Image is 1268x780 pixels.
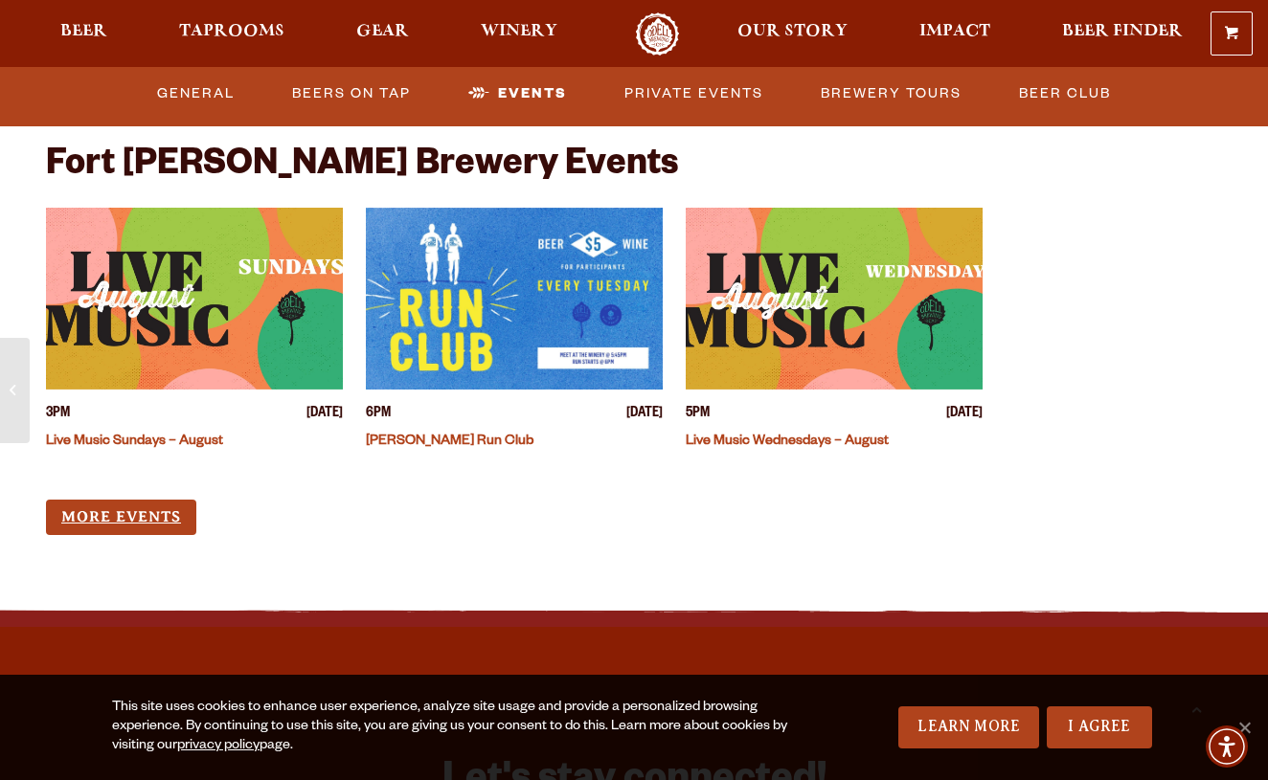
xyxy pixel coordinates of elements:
[46,146,678,189] h2: Fort [PERSON_NAME] Brewery Events
[461,72,575,116] a: Events
[686,208,983,390] a: View event details
[366,208,663,390] a: View event details
[46,405,70,425] span: 3PM
[919,24,990,39] span: Impact
[60,24,107,39] span: Beer
[356,24,409,39] span: Gear
[177,739,260,754] a: privacy policy
[284,72,419,116] a: Beers on Tap
[46,435,223,450] a: Live Music Sundays – August
[48,12,120,56] a: Beer
[626,405,663,425] span: [DATE]
[481,24,557,39] span: Winery
[366,435,533,450] a: [PERSON_NAME] Run Club
[1047,706,1152,748] a: I Agree
[898,706,1039,748] a: Learn More
[468,12,570,56] a: Winery
[1050,12,1195,56] a: Beer Finder
[167,12,297,56] a: Taprooms
[366,405,391,425] span: 6PM
[622,12,693,56] a: Odell Home
[46,500,196,535] a: More Events (opens in a new window)
[112,699,815,756] div: This site uses cookies to enhance user experience, analyze site usage and provide a personalized ...
[737,24,848,39] span: Our Story
[306,405,343,425] span: [DATE]
[686,405,710,425] span: 5PM
[179,24,284,39] span: Taprooms
[617,72,771,116] a: Private Events
[1062,24,1183,39] span: Beer Finder
[46,208,343,390] a: View event details
[149,72,242,116] a: General
[686,435,889,450] a: Live Music Wednesdays – August
[1011,72,1119,116] a: Beer Club
[946,405,983,425] span: [DATE]
[725,12,860,56] a: Our Story
[907,12,1003,56] a: Impact
[813,72,969,116] a: Brewery Tours
[1206,725,1248,768] div: Accessibility Menu
[344,12,421,56] a: Gear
